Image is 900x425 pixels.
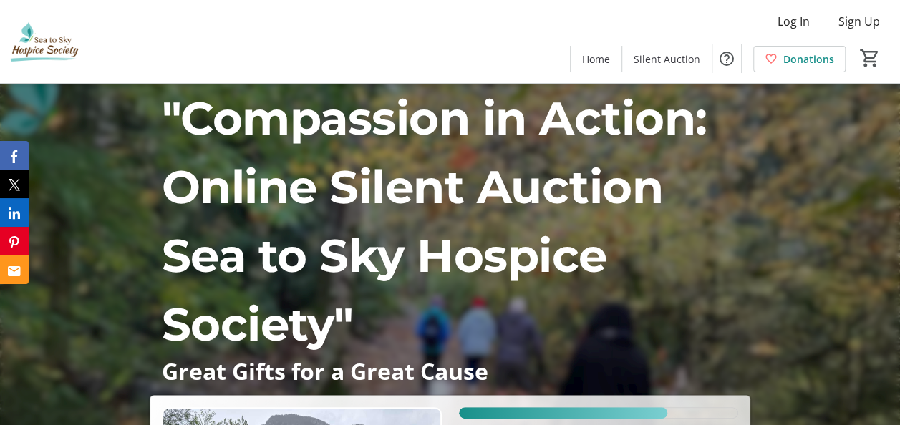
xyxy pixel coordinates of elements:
[766,10,821,33] button: Log In
[161,358,738,384] p: Great Gifts for a Great Cause
[571,46,621,72] a: Home
[161,84,738,221] p: "Compassion in Action: Online Silent Auction
[459,407,738,419] div: 74.71% of fundraising goal reached
[9,6,80,77] img: Sea to Sky Hospice Society's Logo
[827,10,891,33] button: Sign Up
[712,44,741,73] button: Help
[857,45,883,71] button: Cart
[161,221,738,358] p: Sea to Sky Hospice Society"
[634,52,700,67] span: Silent Auction
[783,52,834,67] span: Donations
[622,46,712,72] a: Silent Auction
[582,52,610,67] span: Home
[753,46,846,72] a: Donations
[838,13,880,30] span: Sign Up
[778,13,810,30] span: Log In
